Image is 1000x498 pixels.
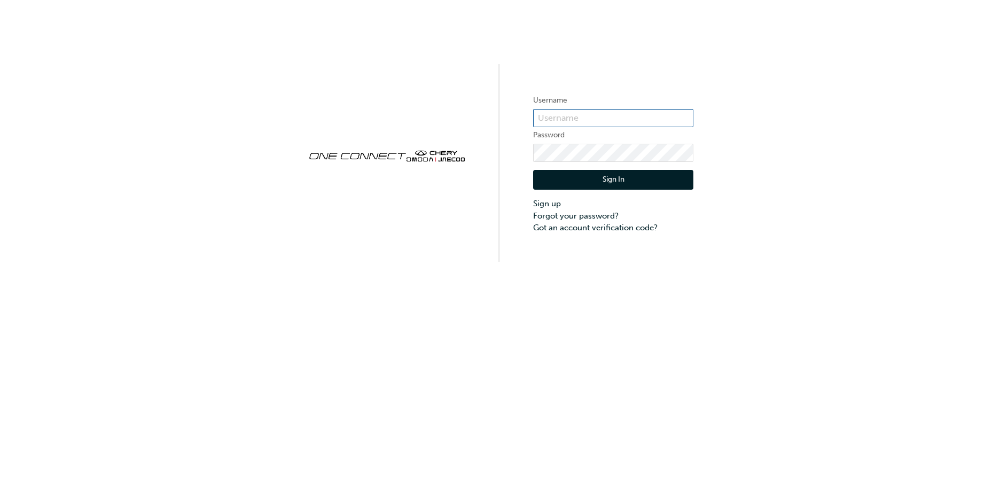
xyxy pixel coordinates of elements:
[533,198,693,210] a: Sign up
[533,94,693,107] label: Username
[533,109,693,127] input: Username
[533,222,693,234] a: Got an account verification code?
[533,129,693,142] label: Password
[533,170,693,190] button: Sign In
[307,141,467,169] img: oneconnect
[533,210,693,222] a: Forgot your password?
